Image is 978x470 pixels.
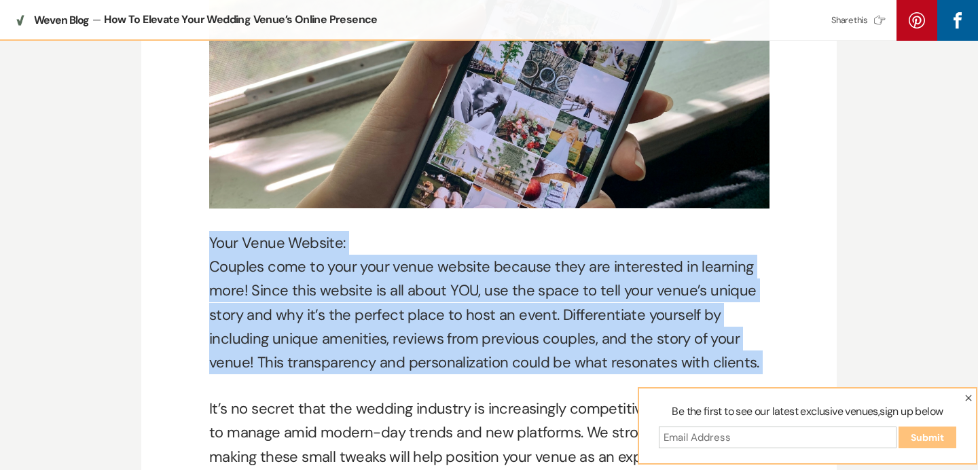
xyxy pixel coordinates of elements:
[14,14,27,27] img: Weven Blog icon
[104,13,812,27] div: How To Elevate Your Wedding Venue’s Online Presence
[647,403,968,427] label: Be the first to see our latest exclusive venues,
[880,404,943,418] span: sign up below
[14,14,89,27] a: Weven Blog
[92,15,101,25] span: —
[831,14,890,26] div: Share this
[209,231,769,374] p: Your Venue Website: Couples come to your your venue website because they are interested in learni...
[659,427,896,448] input: Email Address
[899,427,956,448] input: Submit
[34,14,89,26] span: Weven Blog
